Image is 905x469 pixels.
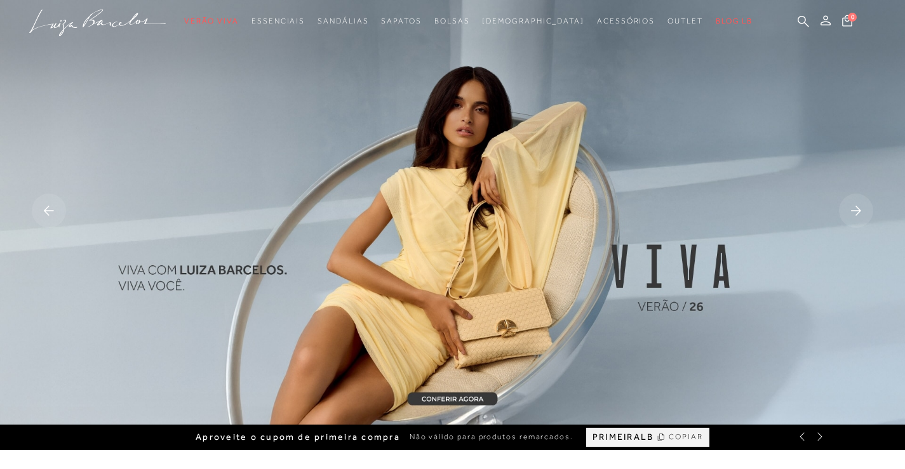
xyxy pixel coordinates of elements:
span: PRIMEIRALB [593,432,654,442]
a: noSubCategoriesText [184,10,239,33]
a: noSubCategoriesText [318,10,368,33]
span: Aproveite o cupom de primeira compra [196,432,400,442]
a: noSubCategoriesText [667,10,703,33]
a: BLOG LB [716,10,753,33]
span: Acessórios [597,17,655,25]
span: Sandálias [318,17,368,25]
span: COPIAR [669,431,703,443]
a: noSubCategoriesText [251,10,305,33]
span: Outlet [667,17,703,25]
span: [DEMOGRAPHIC_DATA] [482,17,584,25]
span: Sapatos [381,17,421,25]
span: Não válido para produtos remarcados. [410,432,573,442]
a: noSubCategoriesText [482,10,584,33]
a: noSubCategoriesText [434,10,470,33]
span: Bolsas [434,17,470,25]
span: Verão Viva [184,17,239,25]
button: 0 [838,14,856,31]
a: noSubCategoriesText [381,10,421,33]
span: BLOG LB [716,17,753,25]
a: noSubCategoriesText [597,10,655,33]
span: Essenciais [251,17,305,25]
span: 0 [848,13,857,22]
